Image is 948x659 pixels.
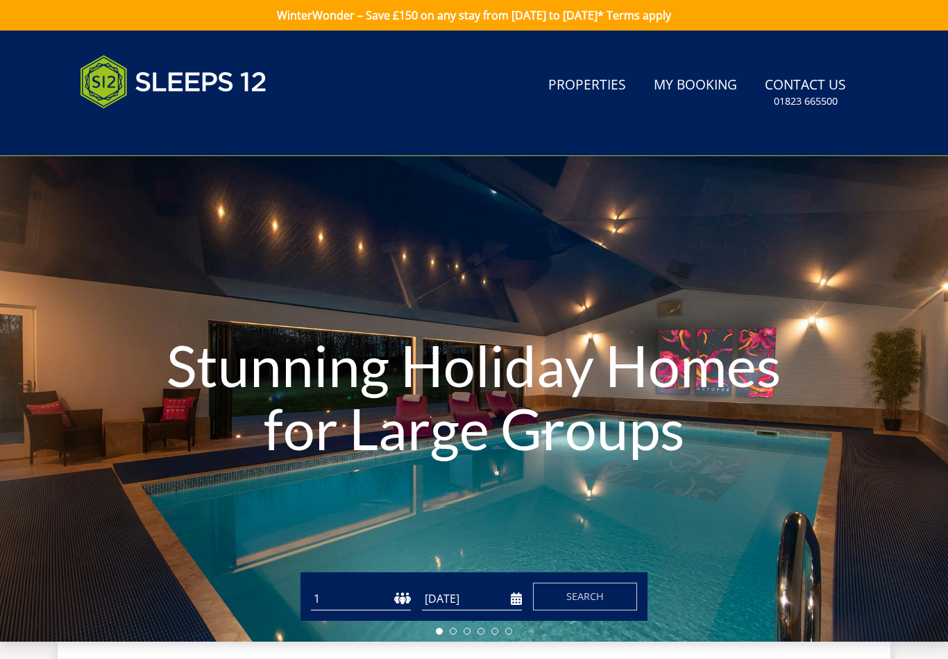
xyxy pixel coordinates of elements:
[759,70,852,115] a: Contact Us01823 665500
[422,588,522,610] input: Arrival Date
[73,125,219,137] iframe: Customer reviews powered by Trustpilot
[566,590,604,603] span: Search
[80,47,267,117] img: Sleeps 12
[142,306,806,486] h1: Stunning Holiday Homes for Large Groups
[533,583,637,610] button: Search
[648,70,743,101] a: My Booking
[543,70,632,101] a: Properties
[774,94,838,108] small: 01823 665500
